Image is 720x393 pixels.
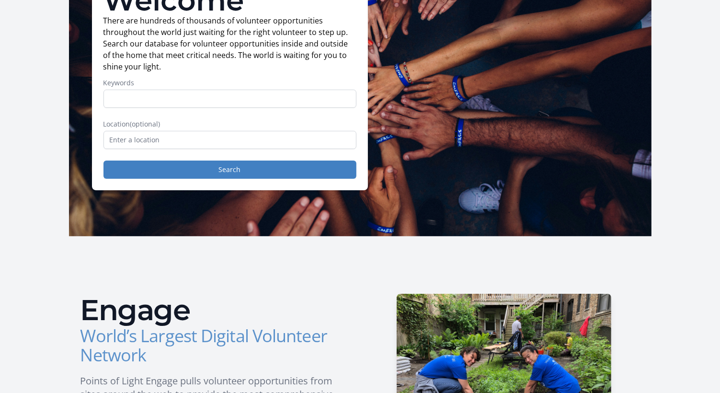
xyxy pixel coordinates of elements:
[130,119,160,128] span: (optional)
[80,296,353,324] h2: Engage
[103,131,356,149] input: Enter a location
[103,161,356,179] button: Search
[103,15,356,72] p: There are hundreds of thousands of volunteer opportunities throughout the world just waiting for ...
[103,119,356,129] label: Location
[80,326,353,365] h3: World’s Largest Digital Volunteer Network
[103,78,356,88] label: Keywords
